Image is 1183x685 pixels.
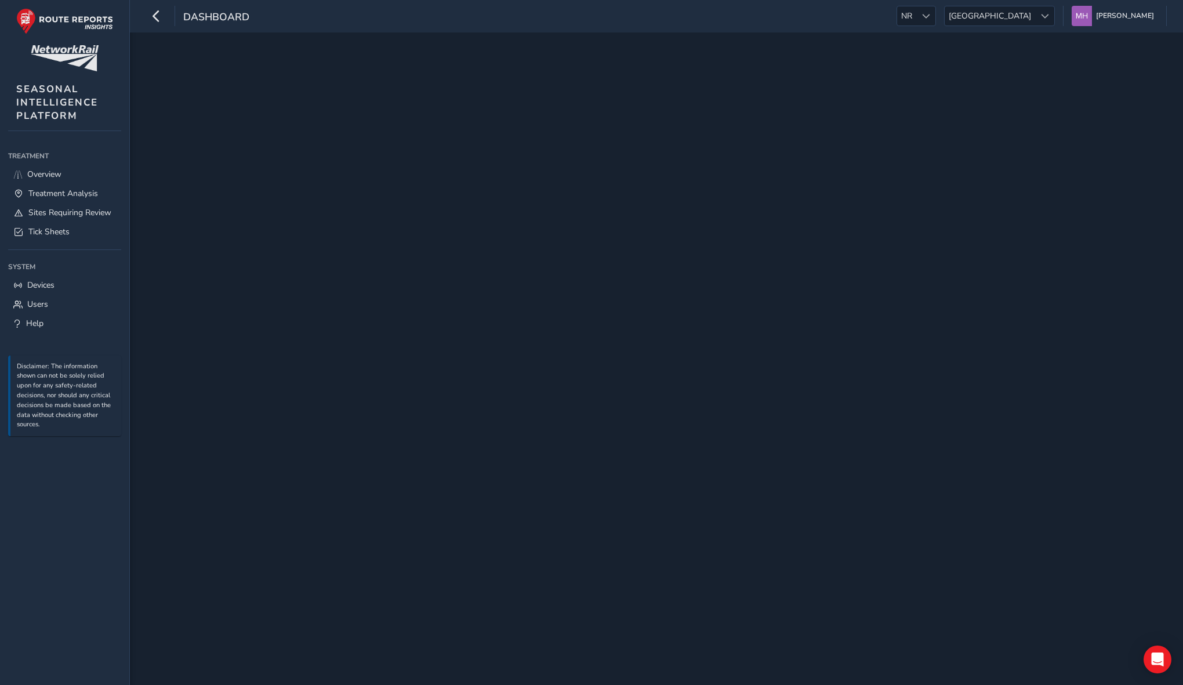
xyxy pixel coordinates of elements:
[1072,6,1158,26] button: [PERSON_NAME]
[26,318,43,329] span: Help
[1096,6,1154,26] span: [PERSON_NAME]
[8,222,121,241] a: Tick Sheets
[8,314,121,333] a: Help
[17,362,115,430] p: Disclaimer: The information shown can not be solely relied upon for any safety-related decisions,...
[8,276,121,295] a: Devices
[183,10,249,26] span: dashboard
[28,207,111,218] span: Sites Requiring Review
[1072,6,1092,26] img: diamond-layout
[8,258,121,276] div: System
[945,6,1035,26] span: [GEOGRAPHIC_DATA]
[8,295,121,314] a: Users
[8,165,121,184] a: Overview
[8,147,121,165] div: Treatment
[8,184,121,203] a: Treatment Analysis
[8,203,121,222] a: Sites Requiring Review
[27,280,55,291] span: Devices
[1144,646,1171,673] div: Open Intercom Messenger
[897,6,916,26] span: NR
[27,299,48,310] span: Users
[27,169,61,180] span: Overview
[28,188,98,199] span: Treatment Analysis
[28,226,70,237] span: Tick Sheets
[31,45,99,71] img: customer logo
[16,82,98,122] span: SEASONAL INTELLIGENCE PLATFORM
[16,8,113,34] img: rr logo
